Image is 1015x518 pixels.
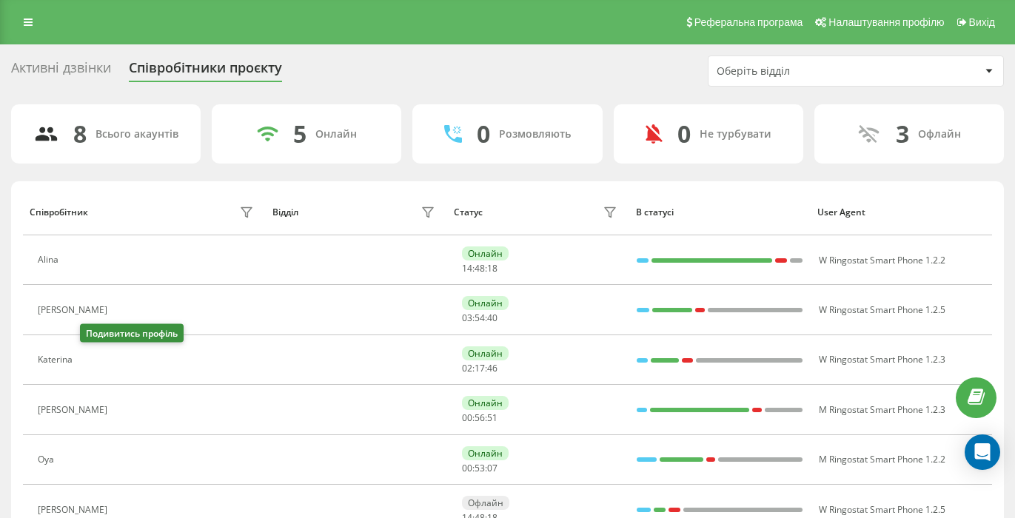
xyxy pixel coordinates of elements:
[462,263,498,274] div: : :
[677,120,691,148] div: 0
[462,313,498,323] div: : :
[487,312,498,324] span: 40
[819,403,945,416] span: M Ringostat Smart Phone 1.2.3
[38,354,76,365] div: Katerina
[129,60,282,83] div: Співробітники проєкту
[38,405,111,415] div: [PERSON_NAME]
[272,207,298,218] div: Відділ
[30,207,88,218] div: Співробітник
[819,453,945,465] span: M Ringostat Smart Phone 1.2.2
[293,120,306,148] div: 5
[462,246,509,260] div: Онлайн
[73,120,87,148] div: 8
[717,65,894,78] div: Оберіть відділ
[462,396,509,410] div: Онлайн
[475,411,485,424] span: 56
[475,462,485,474] span: 53
[828,16,944,28] span: Налаштування профілю
[819,353,945,366] span: W Ringostat Smart Phone 1.2.3
[462,413,498,423] div: : :
[700,128,771,141] div: Не турбувати
[475,312,485,324] span: 54
[477,120,490,148] div: 0
[454,207,483,218] div: Статус
[636,207,804,218] div: В статусі
[819,303,945,316] span: W Ringostat Smart Phone 1.2.5
[965,434,1000,470] div: Open Intercom Messenger
[462,462,472,474] span: 00
[487,262,498,275] span: 18
[11,60,111,83] div: Активні дзвінки
[462,262,472,275] span: 14
[38,505,111,515] div: [PERSON_NAME]
[499,128,571,141] div: Розмовляють
[462,363,498,374] div: : :
[918,128,961,141] div: Офлайн
[462,446,509,460] div: Онлайн
[462,296,509,310] div: Онлайн
[80,324,184,343] div: Подивитись профіль
[315,128,357,141] div: Онлайн
[487,362,498,374] span: 46
[475,262,485,275] span: 48
[969,16,995,28] span: Вихід
[819,254,945,266] span: W Ringostat Smart Phone 1.2.2
[38,305,111,315] div: [PERSON_NAME]
[487,411,498,424] span: 51
[462,411,472,424] span: 00
[487,462,498,474] span: 07
[896,120,909,148] div: 3
[462,362,472,374] span: 02
[96,128,178,141] div: Всього акаунтів
[817,207,985,218] div: User Agent
[462,463,498,474] div: : :
[819,503,945,516] span: W Ringostat Smart Phone 1.2.5
[38,255,62,265] div: Alina
[38,454,58,465] div: Oya
[462,312,472,324] span: 03
[462,346,509,360] div: Онлайн
[462,496,509,510] div: Офлайн
[694,16,803,28] span: Реферальна програма
[475,362,485,374] span: 17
